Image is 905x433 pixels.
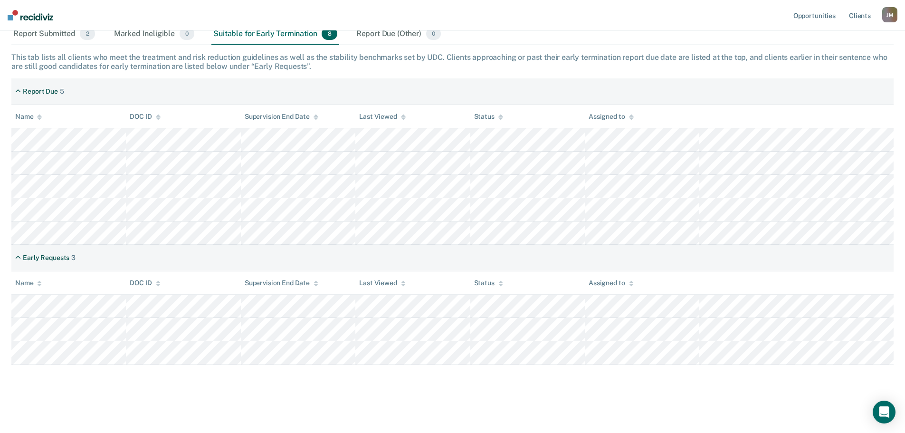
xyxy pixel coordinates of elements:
[80,28,95,40] span: 2
[245,279,318,287] div: Supervision End Date
[15,113,42,121] div: Name
[474,113,503,121] div: Status
[23,254,69,262] div: Early Requests
[211,24,339,45] div: Suitable for Early Termination8
[245,113,318,121] div: Supervision End Date
[322,28,337,40] span: 8
[180,28,194,40] span: 0
[882,7,897,22] div: J M
[15,279,42,287] div: Name
[589,113,633,121] div: Assigned to
[11,53,894,71] div: This tab lists all clients who meet the treatment and risk reduction guidelines as well as the st...
[354,24,443,45] div: Report Due (Other)0
[112,24,197,45] div: Marked Ineligible0
[873,401,895,423] div: Open Intercom Messenger
[60,87,64,96] div: 5
[359,279,405,287] div: Last Viewed
[882,7,897,22] button: JM
[426,28,441,40] span: 0
[11,250,79,266] div: Early Requests3
[474,279,503,287] div: Status
[23,87,58,96] div: Report Due
[130,279,160,287] div: DOC ID
[130,113,160,121] div: DOC ID
[71,254,76,262] div: 3
[359,113,405,121] div: Last Viewed
[8,10,53,20] img: Recidiviz
[11,24,97,45] div: Report Submitted2
[11,84,68,99] div: Report Due5
[589,279,633,287] div: Assigned to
